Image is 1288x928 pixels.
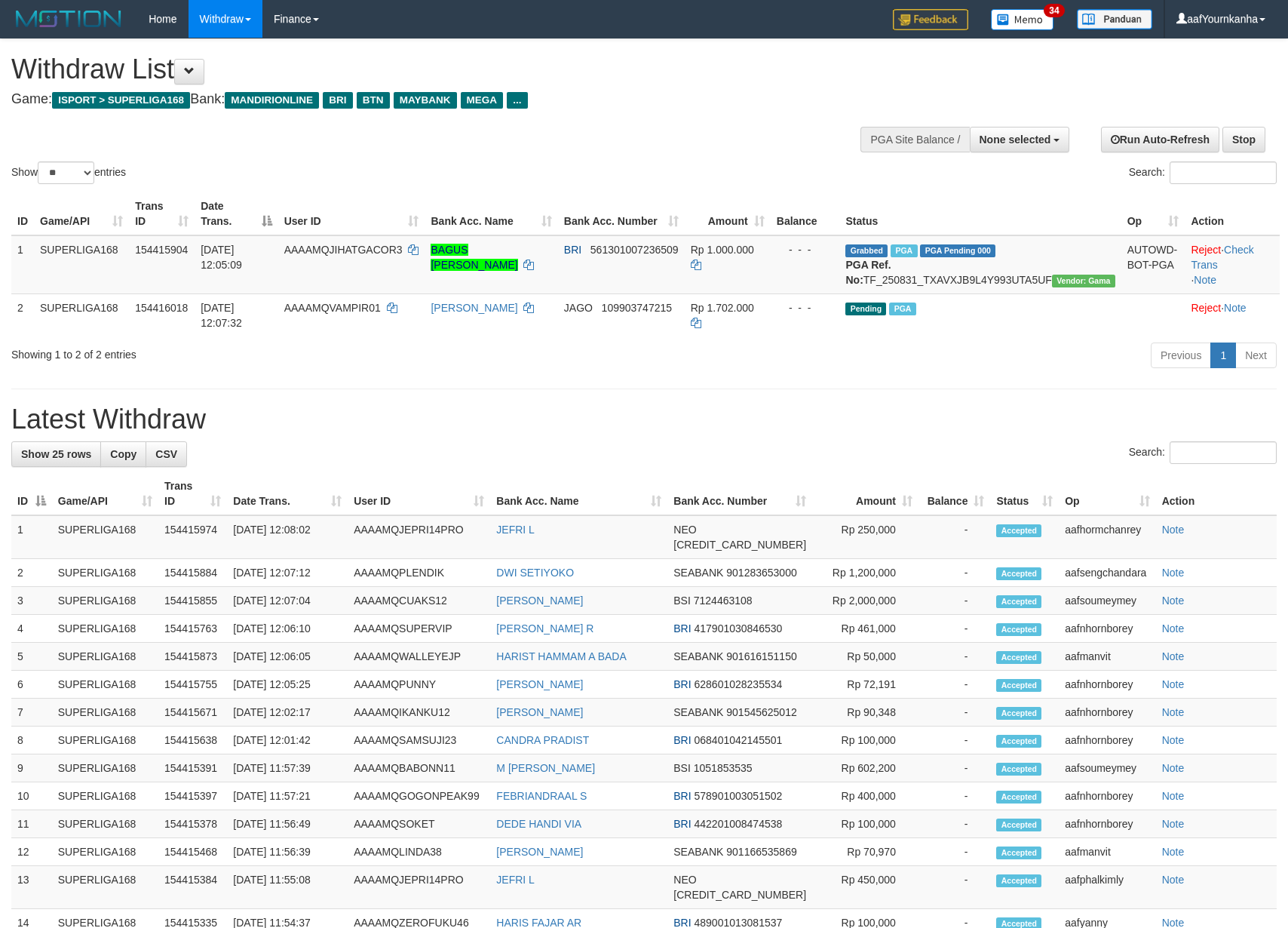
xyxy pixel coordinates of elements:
[11,235,34,294] td: 1
[11,810,52,838] td: 11
[135,302,188,314] span: 154416018
[158,782,227,810] td: 154415397
[21,448,91,460] span: Show 25 rows
[11,92,844,107] h4: Game: Bank:
[52,615,158,643] td: SUPERLIGA168
[996,567,1041,580] span: Accepted
[1162,622,1185,635] a: Note
[996,651,1041,664] span: Accepted
[1059,615,1155,643] td: aafnhornborey
[673,790,691,802] span: BRI
[1222,127,1265,152] a: Stop
[34,293,129,336] td: SUPERLIGA168
[673,524,696,536] span: NEO
[996,791,1041,804] span: Accepted
[918,515,991,559] td: -
[227,515,348,559] td: [DATE] 12:08:02
[158,727,227,754] td: 154415638
[158,754,227,782] td: 154415391
[1162,650,1185,662] a: Note
[996,679,1041,692] span: Accepted
[1185,235,1280,294] td: · ·
[1121,235,1185,294] td: AUTOWD-BOT-PGA
[673,846,723,858] span: SEABANK
[918,472,991,515] th: Balance: activate to sort column ascending
[812,782,918,810] td: Rp 400,000
[1191,244,1221,256] a: Reject
[52,587,158,615] td: SUPERLIGA168
[1162,818,1185,830] a: Note
[812,699,918,727] td: Rp 90,348
[1059,643,1155,671] td: aafmanvit
[1170,161,1277,184] input: Search:
[100,441,146,467] a: Copy
[195,192,278,235] th: Date Trans.: activate to sort column descending
[11,866,52,909] td: 13
[990,472,1059,515] th: Status: activate to sort column ascending
[278,192,425,235] th: User ID: activate to sort column ascending
[812,472,918,515] th: Amount: activate to sort column ascending
[726,706,796,718] span: Copy 901545625012 to clipboard
[11,441,101,467] a: Show 25 rows
[812,838,918,866] td: Rp 70,970
[1059,559,1155,587] td: aafsengchandara
[845,303,886,315] span: Pending
[1129,441,1277,464] label: Search:
[201,244,242,271] span: [DATE] 12:05:09
[918,727,991,754] td: -
[52,559,158,587] td: SUPERLIGA168
[490,472,667,515] th: Bank Acc. Name: activate to sort column ascending
[348,810,490,838] td: AAAAMQSOKET
[726,846,796,858] span: Copy 901166535869 to clipboard
[158,472,227,515] th: Trans ID: activate to sort column ascending
[158,515,227,559] td: 154415974
[227,754,348,782] td: [DATE] 11:57:39
[52,838,158,866] td: SUPERLIGA168
[496,762,595,774] a: M [PERSON_NAME]
[673,595,691,607] span: BSI
[996,623,1041,636] span: Accepted
[11,472,52,515] th: ID: activate to sort column descending
[590,244,679,256] span: Copy 561301007236509 to clipboard
[1059,810,1155,838] td: aafnhornborey
[673,622,691,635] span: BRI
[52,515,158,559] td: SUPERLIGA168
[11,699,52,727] td: 7
[1162,524,1185,536] a: Note
[726,650,796,662] span: Copy 901616151150 to clipboard
[496,678,583,690] a: [PERSON_NAME]
[227,782,348,810] td: [DATE] 11:57:21
[673,678,691,690] span: BRI
[1185,192,1280,235] th: Action
[996,819,1041,831] span: Accepted
[918,782,991,810] td: -
[695,622,783,635] span: Copy 417901030846530 to clipboard
[558,192,685,235] th: Bank Acc. Number: activate to sort column ascending
[777,300,834,315] div: - - -
[227,587,348,615] td: [DATE] 12:07:04
[1101,127,1219,152] a: Run Auto-Refresh
[918,810,991,838] td: -
[726,567,796,579] span: Copy 901283653000 to clipboard
[564,244,581,256] span: BRI
[860,127,969,152] div: PGA Site Balance /
[1077,9,1152,29] img: panduan.png
[812,727,918,754] td: Rp 100,000
[284,302,381,314] span: AAAAMQVAMPIR01
[812,866,918,909] td: Rp 450,000
[1059,866,1155,909] td: aafphalkimly
[691,302,754,314] span: Rp 1.702.000
[496,818,581,830] a: DEDE HANDI VIA
[771,192,840,235] th: Balance
[227,699,348,727] td: [DATE] 12:02:17
[496,595,583,607] a: [PERSON_NAME]
[673,650,723,662] span: SEABANK
[1059,699,1155,727] td: aafnhornborey
[158,559,227,587] td: 154415884
[694,595,753,607] span: Copy 7124463108 to clipboard
[673,762,691,774] span: BSI
[431,244,517,271] a: BAGUS [PERSON_NAME]
[52,810,158,838] td: SUPERLIGA168
[691,244,754,256] span: Rp 1.000.000
[158,699,227,727] td: 154415671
